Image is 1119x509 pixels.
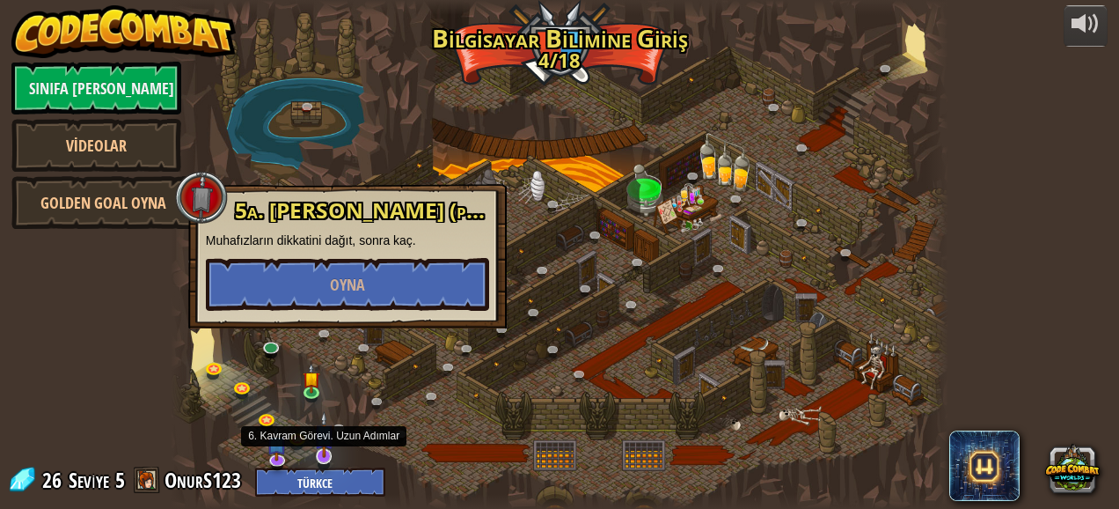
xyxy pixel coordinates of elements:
[267,426,287,461] img: level-banner-unstarted-subscriber.png
[11,5,237,58] img: CodeCombat - Learn how to code by playing a game
[11,119,181,172] a: Videolar
[330,274,365,296] span: Oyna
[314,411,334,458] img: level-banner-unstarted-subscriber.png
[303,364,320,394] img: level-banner-started.png
[1064,5,1108,47] button: Sesi ayarla
[11,62,181,114] a: Sınıfa [PERSON_NAME]
[206,258,489,311] button: Oyna
[69,466,109,495] span: Seviye
[235,195,517,225] span: 5a. [PERSON_NAME] (pratik)
[11,176,196,229] a: Golden Goal Oyna
[115,466,125,494] span: 5
[206,232,489,249] p: Muhafızların dikkatini dağıt, sonra kaç.
[42,466,67,494] span: 26
[165,466,246,494] a: OnurS123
